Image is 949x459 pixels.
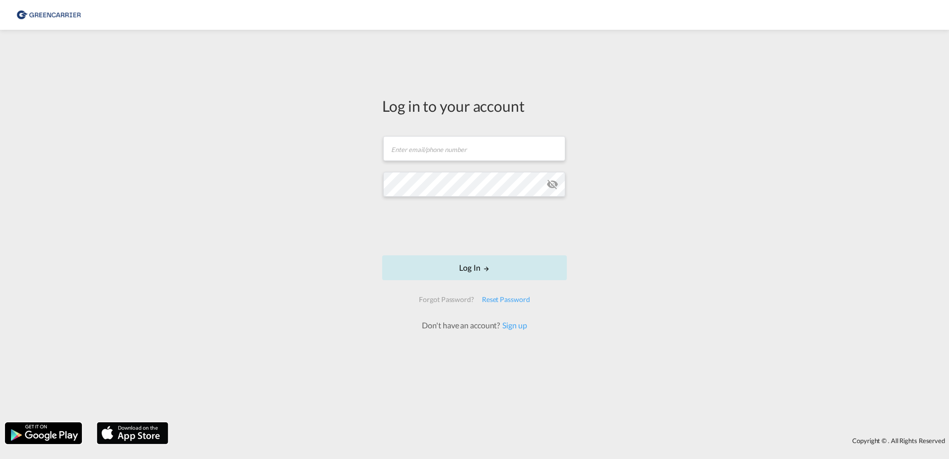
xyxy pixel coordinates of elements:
[15,4,82,26] img: b0b18ec08afe11efb1d4932555f5f09d.png
[411,320,538,331] div: Don't have an account?
[478,291,534,308] div: Reset Password
[173,432,949,449] div: Copyright © . All Rights Reserved
[399,207,550,245] iframe: reCAPTCHA
[500,320,527,330] a: Sign up
[382,95,567,116] div: Log in to your account
[383,136,565,161] input: Enter email/phone number
[96,421,169,445] img: apple.png
[546,178,558,190] md-icon: icon-eye-off
[382,255,567,280] button: LOGIN
[4,421,83,445] img: google.png
[415,291,477,308] div: Forgot Password?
